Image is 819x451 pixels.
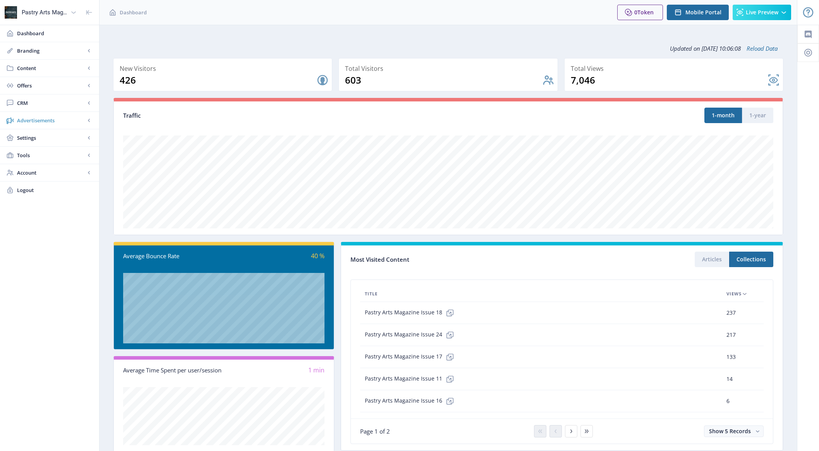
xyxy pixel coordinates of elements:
[365,393,458,409] span: Pastry Arts Magazine Issue 16
[365,371,458,387] span: Pastry Arts Magazine Issue 11
[17,186,93,194] span: Logout
[704,425,764,437] button: Show 5 Records
[311,252,325,260] span: 40 %
[17,134,85,142] span: Settings
[733,5,791,20] button: Live Preview
[742,108,773,123] button: 1-year
[120,9,147,16] span: Dashboard
[695,252,729,267] button: Articles
[17,82,85,89] span: Offers
[365,349,458,365] span: Pastry Arts Magazine Issue 17
[123,252,224,261] div: Average Bounce Rate
[17,47,85,55] span: Branding
[617,5,663,20] button: 0Token
[571,63,780,74] div: Total Views
[113,39,783,58] div: Updated on [DATE] 10:06:08
[741,45,778,52] a: Reload Data
[17,64,85,72] span: Content
[365,289,378,298] span: Title
[726,352,736,362] span: 133
[17,169,85,177] span: Account
[345,63,554,74] div: Total Visitors
[123,366,224,375] div: Average Time Spent per user/session
[17,99,85,107] span: CRM
[22,4,67,21] div: Pastry Arts Magazine
[667,5,729,20] button: Mobile Portal
[726,289,742,298] span: Views
[365,305,458,321] span: Pastry Arts Magazine Issue 18
[123,111,448,120] div: Traffic
[350,254,562,266] div: Most Visited Content
[637,9,654,16] span: Token
[746,9,778,15] span: Live Preview
[345,74,542,86] div: 603
[726,330,736,340] span: 217
[5,6,17,19] img: properties.app_icon.png
[120,74,316,86] div: 426
[571,74,767,86] div: 7,046
[120,63,329,74] div: New Visitors
[365,327,458,343] span: Pastry Arts Magazine Issue 24
[726,396,730,406] span: 6
[685,9,721,15] span: Mobile Portal
[17,151,85,159] span: Tools
[709,427,751,435] span: Show 5 Records
[726,308,736,317] span: 237
[17,117,85,124] span: Advertisements
[360,427,390,435] span: Page 1 of 2
[729,252,773,267] button: Collections
[726,374,733,384] span: 14
[17,29,93,37] span: Dashboard
[224,366,325,375] div: 1 min
[704,108,742,123] button: 1-month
